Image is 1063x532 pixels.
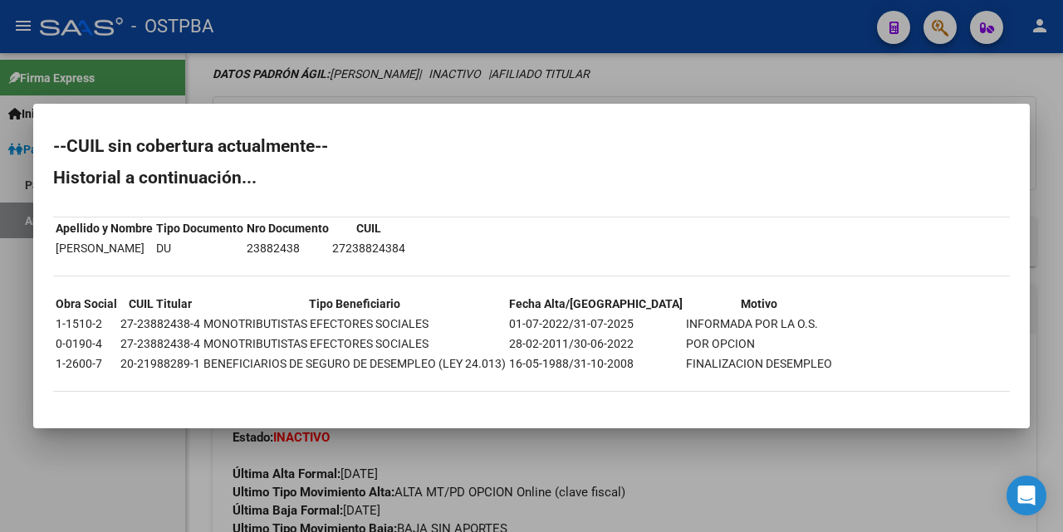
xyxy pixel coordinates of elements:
td: MONOTRIBUTISTAS EFECTORES SOCIALES [203,315,507,333]
th: Tipo Documento [155,219,244,237]
td: FINALIZACION DESEMPLEO [685,354,833,373]
td: [PERSON_NAME] [55,239,154,257]
h2: --CUIL sin cobertura actualmente-- [53,138,1010,154]
td: 23882438 [246,239,330,257]
td: 16-05-1988/31-10-2008 [508,354,683,373]
td: DU [155,239,244,257]
td: 1-1510-2 [55,315,118,333]
td: 1-2600-7 [55,354,118,373]
th: CUIL Titular [120,295,201,313]
th: Fecha Alta/[GEOGRAPHIC_DATA] [508,295,683,313]
td: BENEFICIARIOS DE SEGURO DE DESEMPLEO (LEY 24.013) [203,354,507,373]
td: 20-21988289-1 [120,354,201,373]
div: Open Intercom Messenger [1007,476,1046,515]
td: MONOTRIBUTISTAS EFECTORES SOCIALES [203,334,507,353]
td: 0-0190-4 [55,334,118,353]
th: Obra Social [55,295,118,313]
h2: Historial a continuación... [53,169,1010,186]
td: 27-23882438-4 [120,315,201,333]
td: 01-07-2022/31-07-2025 [508,315,683,333]
th: Apellido y Nombre [55,219,154,237]
th: Nro Documento [246,219,330,237]
th: Tipo Beneficiario [203,295,507,313]
td: 27-23882438-4 [120,334,201,353]
th: CUIL [331,219,406,237]
td: INFORMADA POR LA O.S. [685,315,833,333]
td: 27238824384 [331,239,406,257]
th: Motivo [685,295,833,313]
td: POR OPCION [685,334,833,353]
td: 28-02-2011/30-06-2022 [508,334,683,353]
